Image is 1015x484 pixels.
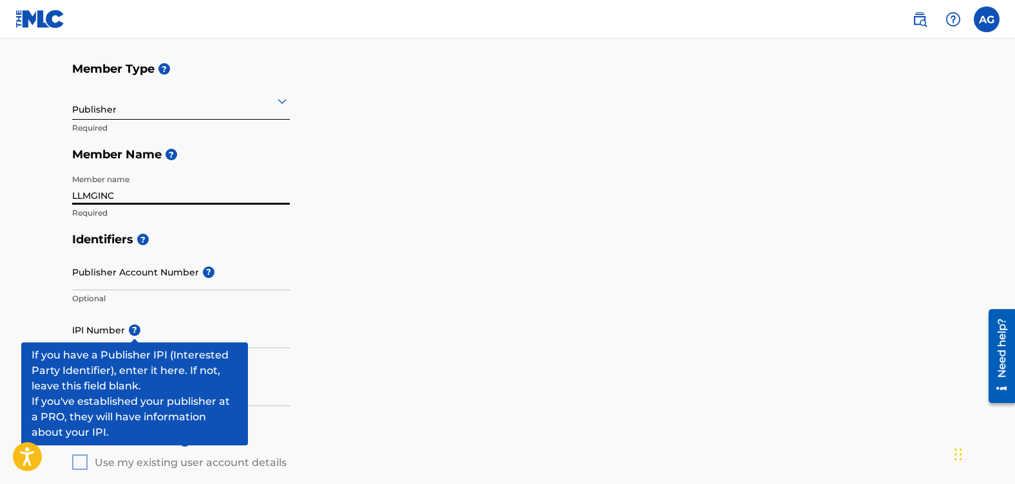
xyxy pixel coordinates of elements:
p: Optional [72,293,290,304]
span: ? [137,234,149,245]
div: Publisher [72,85,290,116]
p: Optional [72,351,290,362]
span: ? [179,435,191,447]
iframe: Chat Widget [951,422,1015,484]
img: search [912,12,927,27]
img: MLC Logo [15,10,65,28]
h5: Member Name [72,141,943,169]
p: Optional [72,409,290,420]
a: Public Search [907,6,933,32]
p: Required [72,207,290,219]
h5: Member Address [72,427,943,455]
div: Drag [954,435,962,474]
span: ? [158,63,170,75]
div: User Menu [974,6,1000,32]
h5: Member Type [72,55,943,83]
span: ? [129,324,140,336]
span: ? [203,266,214,278]
span: ? [166,149,177,160]
div: Help [940,6,966,32]
iframe: Resource Center [979,304,1015,407]
img: help [945,12,961,27]
p: Required [72,122,290,134]
h5: Identifiers [72,226,943,254]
